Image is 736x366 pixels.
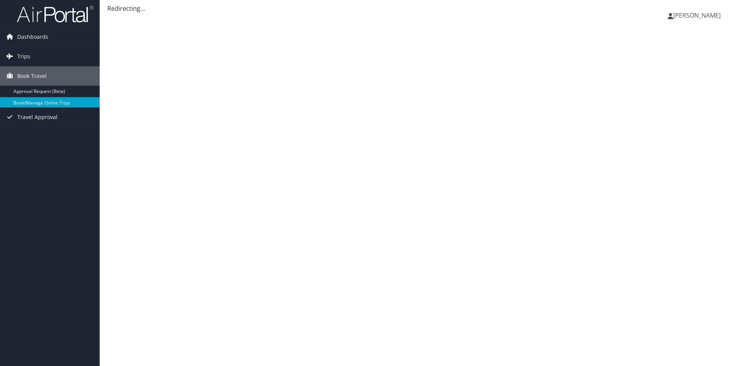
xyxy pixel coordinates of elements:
span: Book Travel [17,66,47,86]
img: airportal-logo.png [17,5,94,23]
div: Redirecting... [107,4,728,13]
span: Travel Approval [17,108,58,127]
span: Dashboards [17,27,48,46]
span: Trips [17,47,30,66]
a: [PERSON_NAME] [668,4,728,27]
span: [PERSON_NAME] [673,11,721,20]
